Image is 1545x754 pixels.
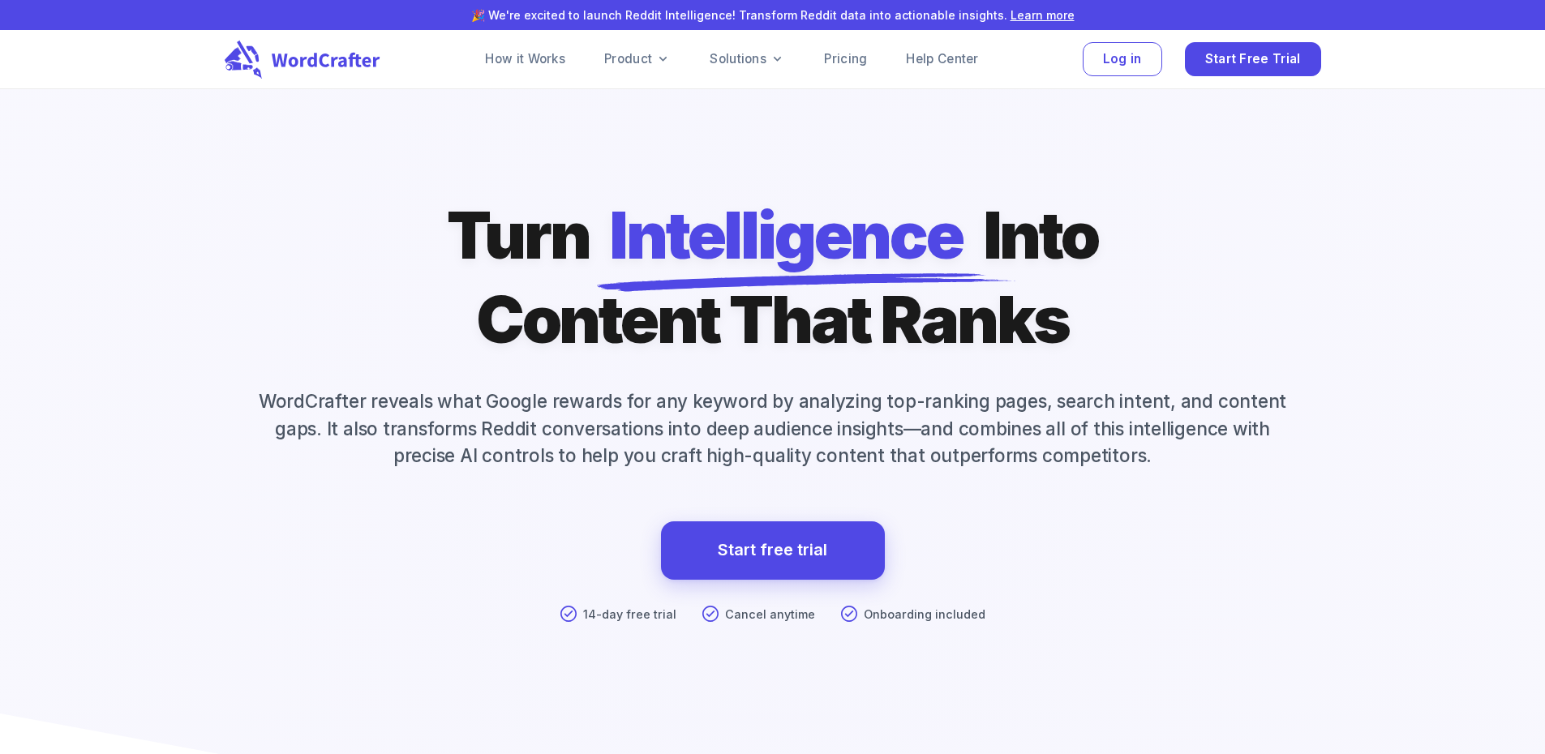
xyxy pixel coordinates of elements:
a: Product [604,49,671,69]
p: Onboarding included [864,606,985,623]
a: Start free trial [718,536,827,564]
a: Learn more [1011,8,1075,22]
p: 14-day free trial [583,606,676,623]
p: Cancel anytime [725,606,815,623]
button: Start Free Trial [1185,42,1321,77]
a: Help Center [906,49,978,69]
span: Intelligence [609,193,963,277]
a: Solutions [710,49,785,69]
button: Log in [1083,42,1162,77]
span: Log in [1103,49,1142,71]
a: How it Works [485,49,565,69]
a: Pricing [824,49,867,69]
p: WordCrafter reveals what Google rewards for any keyword by analyzing top-ranking pages, search in... [225,388,1321,469]
a: Start free trial [661,521,885,580]
span: Start Free Trial [1205,49,1301,71]
h1: Turn Into Content That Ranks [447,193,1098,362]
p: 🎉 We're excited to launch Reddit Intelligence! Transform Reddit data into actionable insights. [62,6,1483,24]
